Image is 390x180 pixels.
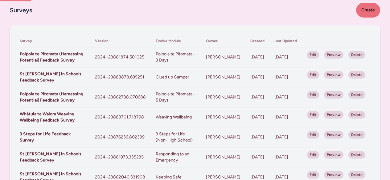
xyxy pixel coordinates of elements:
td: [DATE] [269,87,302,107]
a: Delete [348,171,365,178]
td: 2024.-23881874.501025 [90,47,151,67]
td: Poipoia te Pitomata - 3 Days [151,47,201,67]
th: Owner [201,35,245,47]
a: Delete [348,91,365,98]
td: [DATE] [245,47,269,67]
th: St [PERSON_NAME] in Schools Feedback Survey [20,67,90,87]
th: Version [90,35,151,47]
a: Edit [307,171,319,178]
td: 2024.-23881973.335235 [90,147,151,167]
th: 3 Steps for Life Feedback Survey [20,127,90,147]
td: [DATE] [245,107,269,127]
td: 3 Steps for Life (Non-High School) [151,127,201,147]
a: Delete [348,51,365,58]
td: 2024.-23883701.718798 [90,107,151,127]
th: Survey [20,35,90,47]
th: Last Updated [269,35,302,47]
td: Responding to an Emergency [151,147,201,167]
a: Edit [307,91,319,98]
td: [DATE] [245,147,269,167]
td: Clued up Camper [151,67,201,87]
td: [DATE] [269,127,302,147]
th: Poipoia te Pitomata (Harnessing Potential) Feedback Survey [20,47,90,67]
a: Delete [348,71,365,78]
th: Evolve Module [151,35,201,47]
a: Preview [324,91,343,98]
td: 2024.-23876236.802399 [90,127,151,147]
th: Poipoia te Pitomata (Harnessing Potential) Feedback Survey [20,87,90,107]
a: Delete [348,111,365,118]
a: Preview [324,51,343,58]
td: [PERSON_NAME] [201,127,245,147]
td: Weaving Wellbeing [151,107,201,127]
a: Preview [324,171,343,178]
td: [PERSON_NAME] [201,87,245,107]
a: Delete [348,131,365,138]
td: 2024.-23883878.695251 [90,67,151,87]
a: Preview [324,131,343,138]
a: Preview [324,71,343,78]
a: Preview [324,151,343,158]
td: [DATE] [269,47,302,67]
th: Created [245,35,269,47]
a: Create [356,3,380,18]
td: 2024.-23882738.070688 [90,87,151,107]
a: Edit [307,71,319,78]
a: Edit [307,131,319,138]
td: [PERSON_NAME] [201,147,245,167]
td: [PERSON_NAME] [201,47,245,67]
td: [DATE] [269,107,302,127]
a: Preview [324,111,343,118]
td: [DATE] [269,67,302,87]
a: Delete [348,151,365,158]
th: Whātuia te Waiora Weaving Wellbeing Feedback Survey [20,107,90,127]
td: [DATE] [245,67,269,87]
h2: Surveys [10,6,32,14]
a: Edit [307,151,319,158]
a: Edit [307,111,319,118]
td: [DATE] [245,87,269,107]
th: St [PERSON_NAME] in Schools Feedback Survey [20,147,90,167]
td: Poipoia te Pitomata - 5 Days [151,87,201,107]
td: [DATE] [245,127,269,147]
td: [PERSON_NAME] [201,107,245,127]
a: Edit [307,51,319,58]
td: [DATE] [269,147,302,167]
td: [PERSON_NAME] [201,67,245,87]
